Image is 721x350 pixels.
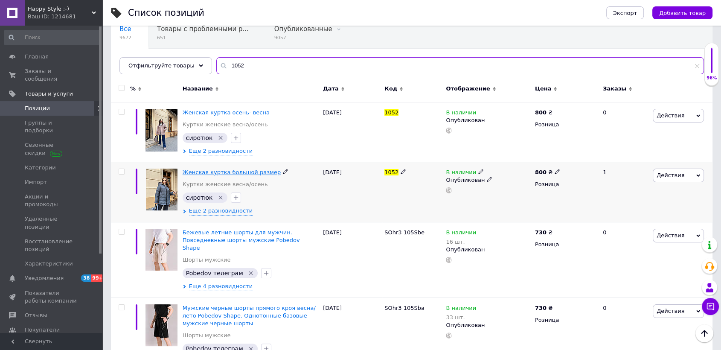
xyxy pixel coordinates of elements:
[183,169,281,175] a: Женская куртка большой размер
[91,274,105,282] span: 99+
[25,90,73,98] span: Товары и услуги
[657,112,684,119] span: Действия
[384,85,397,93] span: Код
[119,25,131,33] span: Все
[705,75,718,81] div: 96%
[145,304,177,346] img: Мужские черные шорты прямого кроя весна/лето Pobedov Shape. Однотонные базовые мужские черные шорты
[659,10,706,16] span: Добавить товар
[183,332,231,339] a: Шорты мужские
[535,316,596,324] div: Розница
[25,67,79,83] span: Заказы и сообщения
[446,239,476,245] div: 16 шт.
[384,229,424,236] span: SOhr3 105Sbe
[25,238,79,253] span: Восстановление позиций
[157,25,249,33] span: Товары с проблемными р...
[321,222,382,297] div: [DATE]
[25,164,56,172] span: Категории
[28,5,92,13] span: Happy Style ;-)
[25,260,73,268] span: Характеристики
[183,85,213,93] span: Название
[384,109,398,116] span: 1052
[189,207,253,215] span: Еще 2 разновидности
[183,229,300,251] span: Бежевые летние шорты для мужчин. Повседневные шорты мужские Pobedov Shape
[603,85,626,93] span: Заказы
[186,270,243,277] span: Pobedov телеграм
[25,193,79,208] span: Акции и промокоды
[657,232,684,239] span: Действия
[446,176,531,184] div: Опубликован
[217,134,224,141] svg: Удалить метку
[535,241,596,248] div: Розница
[145,109,177,152] img: Женская куртка осень- весна
[598,222,651,297] div: 0
[535,169,560,176] div: ₴
[535,305,547,311] b: 730
[702,298,719,315] button: Чат с покупателем
[146,169,177,210] img: Женская куртка большой размер
[183,256,231,264] a: Шорты мужские
[25,289,79,305] span: Показатели работы компании
[145,229,177,271] img: Бежевые летние шорты для мужчин. Повседневные шорты мужские Pobedov Shape
[446,321,531,329] div: Опубликован
[217,194,224,201] svg: Удалить метку
[25,312,47,319] span: Отзывы
[695,324,713,342] button: Наверх
[274,25,332,33] span: Опубликованные
[128,62,195,69] span: Отфильтруйте товары
[189,147,253,155] span: Еще 2 разновидности
[535,169,547,175] b: 800
[274,35,332,41] span: 9057
[25,119,79,134] span: Группы и подборки
[321,102,382,162] div: [DATE]
[130,85,136,93] span: %
[321,162,382,222] div: [DATE]
[535,229,552,236] div: ₴
[598,102,651,162] div: 0
[186,194,213,201] span: сиротюк
[652,6,712,19] button: Добавить товар
[183,181,268,188] a: Куртки женские весна/осень
[183,121,268,128] a: Куртки женские весна/осень
[535,304,552,312] div: ₴
[183,305,316,327] a: Мужские черные шорты прямого кроя весна/лето Pobedov Shape. Однотонные базовые мужские черные шорты
[606,6,644,19] button: Экспорт
[613,10,637,16] span: Экспорт
[446,109,476,118] span: В наличии
[446,229,476,238] span: В наличии
[535,109,552,117] div: ₴
[216,57,704,74] input: Поиск по названию позиции, артикулу и поисковым запросам
[25,274,64,282] span: Уведомления
[384,305,424,311] span: SOhr3 105Sba
[81,274,91,282] span: 38
[535,121,596,128] div: Розница
[535,85,552,93] span: Цена
[4,30,100,45] input: Поиск
[535,109,547,116] b: 800
[157,35,249,41] span: 651
[657,308,684,314] span: Действия
[28,13,102,20] div: Ваш ID: 1214681
[186,134,213,141] span: сиротюк
[148,16,266,49] div: Товары с проблемными разновидностями
[25,141,79,157] span: Сезонные скидки
[535,229,547,236] b: 730
[446,305,476,314] span: В наличии
[446,314,476,321] div: 33 шт.
[323,85,339,93] span: Дата
[247,270,254,277] svg: Удалить метку
[25,215,79,230] span: Удаленные позиции
[657,172,684,178] span: Действия
[25,105,50,112] span: Позиции
[128,9,204,17] div: Список позиций
[183,109,270,116] a: Женская куртка осень- весна
[535,181,596,188] div: Розница
[119,35,131,41] span: 9672
[446,246,531,254] div: Опубликован
[25,178,47,186] span: Импорт
[446,117,531,124] div: Опубликован
[189,283,253,291] span: Еще 4 разновидности
[446,85,490,93] span: Отображение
